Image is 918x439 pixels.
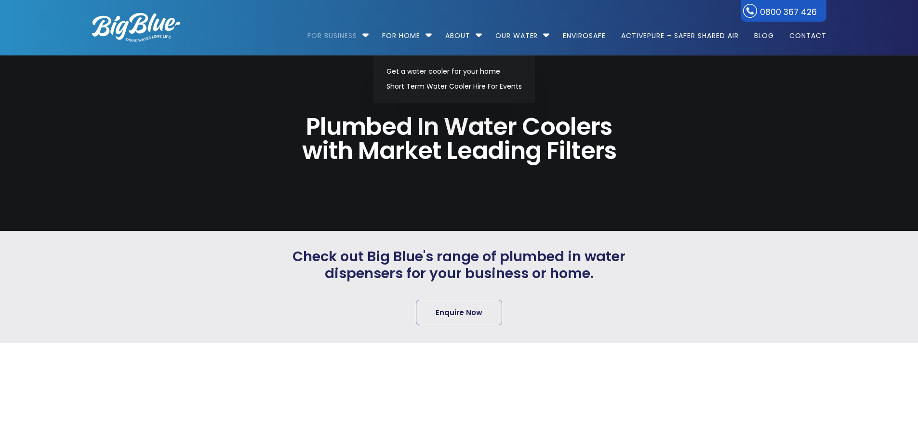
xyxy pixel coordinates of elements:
a: Short Term Water Cooler Hire For Events [382,79,526,94]
span: Check out Big Blue's range of plumbed in water dispensers for your business or home. [280,248,639,282]
img: logo [92,13,180,42]
a: Enquire Now [416,300,502,325]
a: Get a water cooler for your home [382,64,526,79]
span: Plumbed In Water Coolers with Market Leading Filters [284,115,634,163]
